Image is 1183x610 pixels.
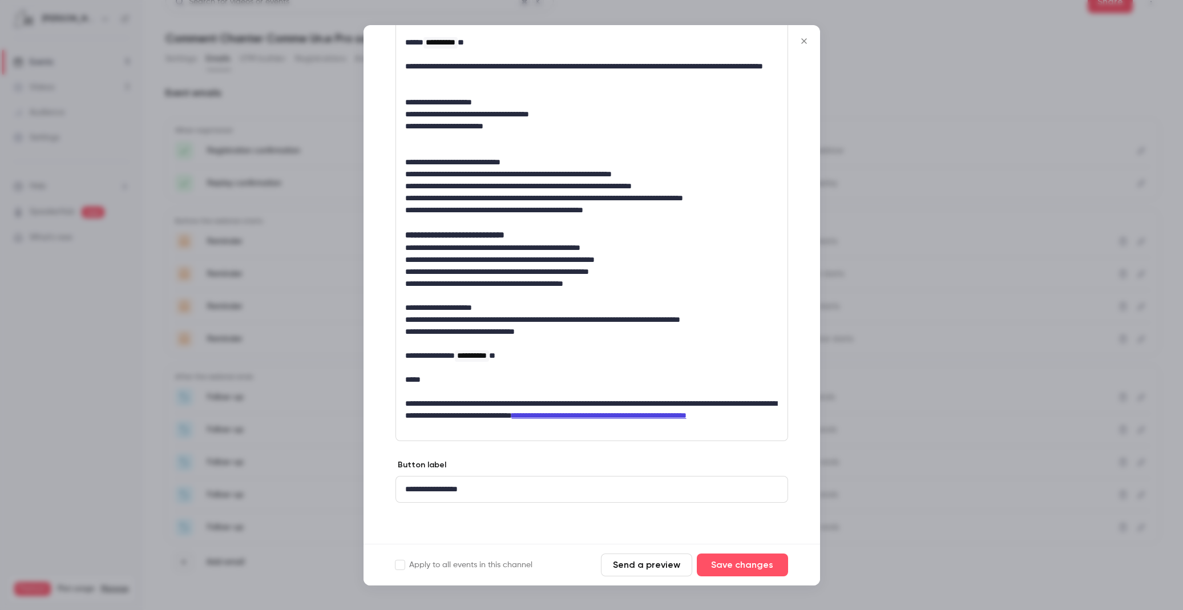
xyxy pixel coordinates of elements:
button: Save changes [697,554,788,576]
button: Close [793,30,815,52]
button: Send a preview [601,554,692,576]
label: Button label [395,459,446,471]
div: editor [396,476,788,502]
label: Apply to all events in this channel [395,559,532,571]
